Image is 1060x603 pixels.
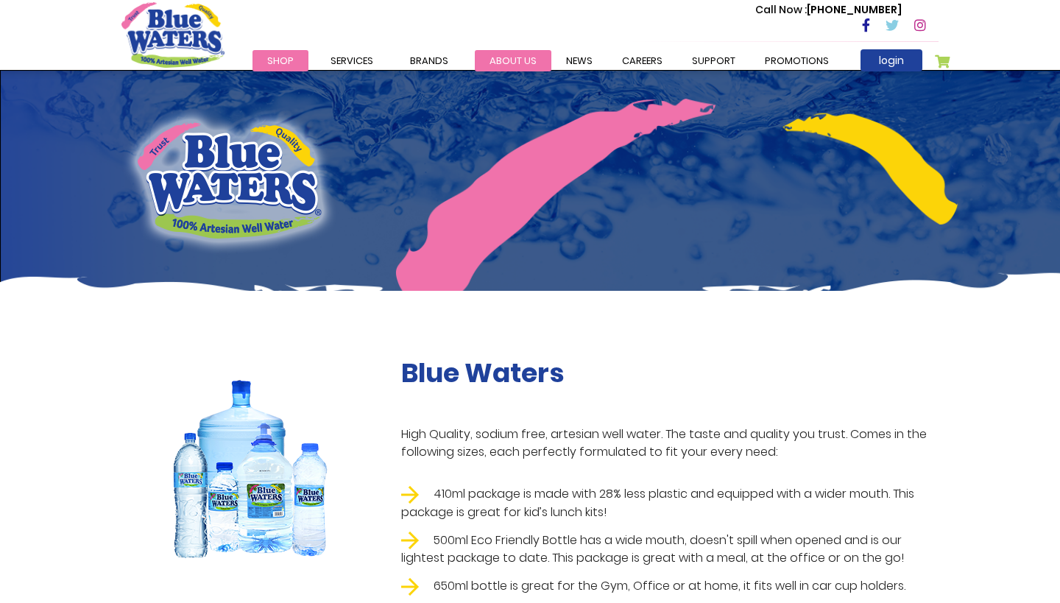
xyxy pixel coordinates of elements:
[401,426,939,461] p: High Quality, sodium free, artesian well water. The taste and quality you trust. Comes in the fol...
[401,357,939,389] h2: Blue Waters
[121,2,225,67] a: store logo
[861,49,922,71] a: login
[331,54,373,68] span: Services
[267,54,294,68] span: Shop
[551,50,607,71] a: News
[401,485,939,521] li: 410ml package is made with 28% less plastic and equipped with a wider mouth. This package is grea...
[755,2,902,18] p: [PHONE_NUMBER]
[750,50,844,71] a: Promotions
[410,54,448,68] span: Brands
[401,577,939,596] li: 650ml bottle is great for the Gym, Office or at home, it fits well in car cup holders.
[475,50,551,71] a: about us
[607,50,677,71] a: careers
[401,532,939,568] li: 500ml Eco Friendly Bottle has a wide mouth, doesn't spill when opened and is our lightest package...
[755,2,807,17] span: Call Now :
[677,50,750,71] a: support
